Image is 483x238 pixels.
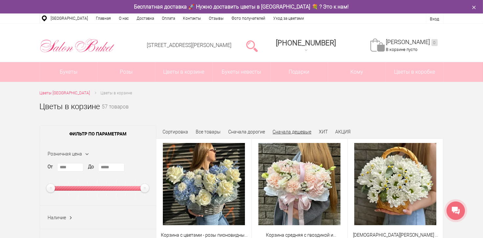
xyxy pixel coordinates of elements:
[276,39,336,47] span: [PHONE_NUMBER]
[196,129,221,134] a: Все товары
[386,62,443,82] a: Цветы в коробке
[92,13,115,23] a: Главная
[88,163,94,170] label: До
[430,16,439,21] a: Вход
[40,126,156,142] span: Фильтр по параметрам
[158,13,179,23] a: Оплата
[386,38,438,46] a: [PERSON_NAME]
[163,143,245,225] img: Корзина с цветами - розы пионовидные и голубая гортензия
[115,13,133,23] a: О нас
[40,101,100,112] h1: Цветы в корзине
[270,13,308,23] a: Уход за цветами
[47,13,92,23] a: [GEOGRAPHIC_DATA]
[272,36,340,55] a: [PHONE_NUMBER]
[40,90,90,97] a: Цветы [GEOGRAPHIC_DATA]
[102,105,129,120] small: 57 товаров
[431,39,438,46] ins: 0
[228,13,270,23] a: Фото получателей
[229,129,265,134] a: Сначала дорогие
[336,129,351,134] a: АКЦИЯ
[179,13,205,23] a: Контакты
[271,62,328,82] a: Подарки
[40,62,98,82] a: Букеты
[40,91,90,95] span: Цветы [GEOGRAPHIC_DATA]
[98,62,155,82] a: Розы
[133,13,158,23] a: Доставка
[205,13,228,23] a: Отзывы
[101,91,132,95] span: Цветы в корзине
[48,215,66,220] span: Наличие
[155,62,213,82] a: Цветы в корзине
[258,143,340,225] img: Корзина средняя с гвоздикой и гортензией
[319,129,328,134] a: ХИТ
[213,62,270,82] a: Букеты невесты
[48,163,53,170] label: От
[35,3,449,10] div: Бесплатная доставка 🚀 Нужно доставить цветы в [GEOGRAPHIC_DATA] 💐 ? Это к нам!
[354,143,436,225] img: Хризантема кустовая в корзине композиция с матрикарией
[147,42,232,48] a: [STREET_ADDRESS][PERSON_NAME]
[40,37,115,54] img: Цветы Нижний Новгород
[328,62,385,82] span: Кому
[48,151,82,156] span: Розничная цена
[386,47,418,52] span: В корзине пусто
[273,129,312,134] a: Сначала дешевые
[163,129,188,134] span: Сортировка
